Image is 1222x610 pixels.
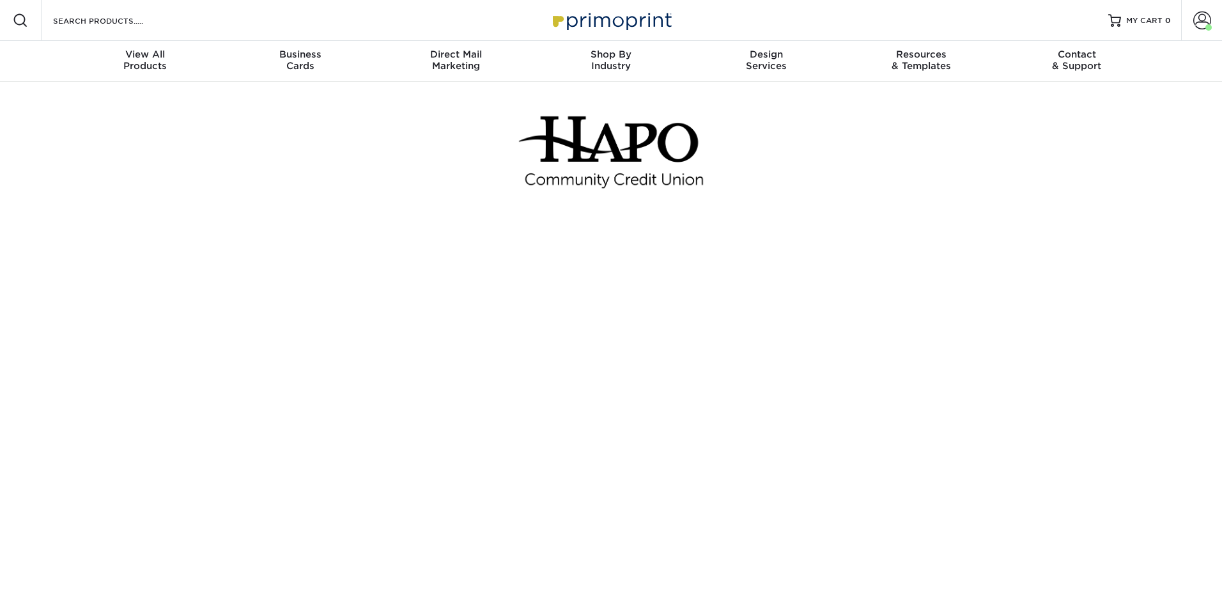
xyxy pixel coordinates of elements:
img: Primoprint [547,6,675,34]
a: DesignServices [688,41,844,82]
div: Marketing [378,49,534,72]
img: Hapo Community Credit Union [515,113,707,192]
span: Design [688,49,844,60]
div: & Templates [844,49,999,72]
a: Resources& Templates [844,41,999,82]
a: View AllProducts [68,41,223,82]
span: Shop By [534,49,689,60]
span: View All [68,49,223,60]
div: Products [68,49,223,72]
a: Shop ByIndustry [534,41,689,82]
span: 0 [1165,16,1171,25]
a: BusinessCards [223,41,378,82]
span: Contact [999,49,1154,60]
a: Contact& Support [999,41,1154,82]
span: Resources [844,49,999,60]
input: SEARCH PRODUCTS..... [52,13,176,28]
span: Direct Mail [378,49,534,60]
div: Services [688,49,844,72]
span: Business [223,49,378,60]
a: Direct MailMarketing [378,41,534,82]
span: MY CART [1126,15,1163,26]
div: Cards [223,49,378,72]
div: Industry [534,49,689,72]
div: & Support [999,49,1154,72]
